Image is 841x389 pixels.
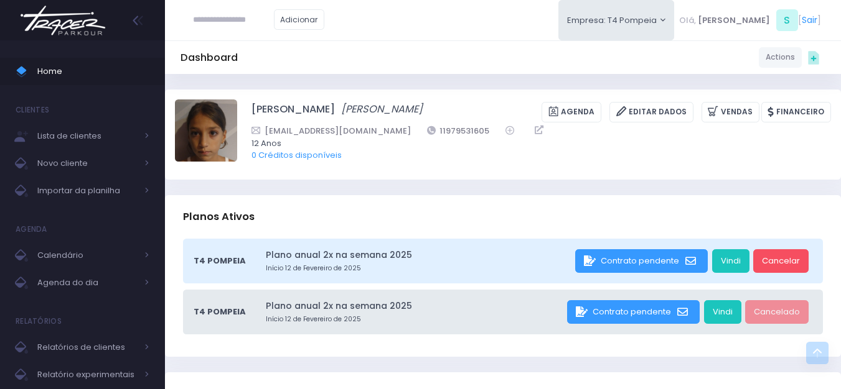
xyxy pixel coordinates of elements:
[704,300,741,324] a: Vindi
[251,124,411,137] a: [EMAIL_ADDRESS][DOMAIN_NAME]
[37,183,137,199] span: Importar da planilha
[37,128,137,144] span: Lista de clientes
[341,102,423,122] a: [PERSON_NAME]
[37,339,137,355] span: Relatórios de clientes
[698,14,770,27] span: [PERSON_NAME]
[274,9,325,30] a: Adicionar
[802,14,817,27] a: Sair
[674,6,825,34] div: [ ]
[759,47,802,68] a: Actions
[16,309,62,334] h4: Relatórios
[37,367,137,383] span: Relatório experimentais
[37,247,137,263] span: Calendário
[16,98,49,122] h4: Clientes
[37,275,137,291] span: Agenda do dia
[175,99,237,162] img: Ana Laura Nóbrega
[266,300,563,313] a: Plano anual 2x na semana 2025
[194,306,246,318] span: T4 Pompeia
[251,102,335,122] a: [PERSON_NAME]
[712,249,749,273] a: Vindi
[266,249,571,262] a: Plano anual 2x na semana 2025
[37,155,137,172] span: Novo cliente
[601,255,679,267] span: Contrato pendente
[181,52,238,64] h5: Dashboard
[341,102,423,116] i: [PERSON_NAME]
[753,249,809,273] a: Cancelar
[251,137,815,150] span: 12 Anos
[427,124,490,137] a: 11979531605
[266,263,571,273] small: Início 12 de Fevereiro de 2025
[593,306,671,318] span: Contrato pendente
[761,102,831,122] a: Financeiro
[776,9,798,31] span: S
[194,255,246,267] span: T4 Pompeia
[609,102,693,122] a: Editar Dados
[183,199,255,234] h3: Planos Ativos
[16,217,47,242] h4: Agenda
[37,63,149,80] span: Home
[266,314,563,324] small: Início 12 de Fevereiro de 2025
[542,102,601,122] a: Agenda
[702,102,759,122] a: Vendas
[251,149,342,161] a: 0 Créditos disponíveis
[679,14,696,27] span: Olá,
